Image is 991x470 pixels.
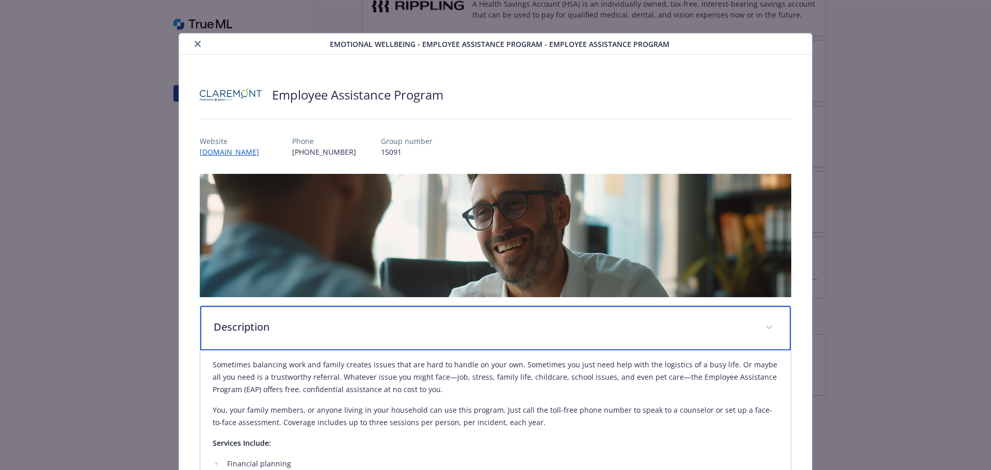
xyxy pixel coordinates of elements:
div: Description [200,306,791,350]
p: Description [214,319,753,335]
img: Claremont EAP [200,79,262,110]
p: Phone [292,136,356,147]
p: Website [200,136,267,147]
a: [DOMAIN_NAME] [200,147,267,157]
p: [PHONE_NUMBER] [292,147,356,157]
p: Group number [381,136,433,147]
h2: Employee Assistance Program [272,86,443,104]
p: 15091 [381,147,433,157]
span: Emotional Wellbeing - Employee Assistance Program - Employee Assistance Program [330,39,669,50]
strong: Services Include: [213,438,271,448]
p: You, your family members, or anyone living in your household can use this program. Just call the ... [213,404,779,429]
p: Sometimes balancing work and family creates issues that are hard to handle on your own. Sometimes... [213,359,779,396]
li: Financial planning [224,458,779,470]
img: banner [200,174,792,297]
button: close [191,38,204,50]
